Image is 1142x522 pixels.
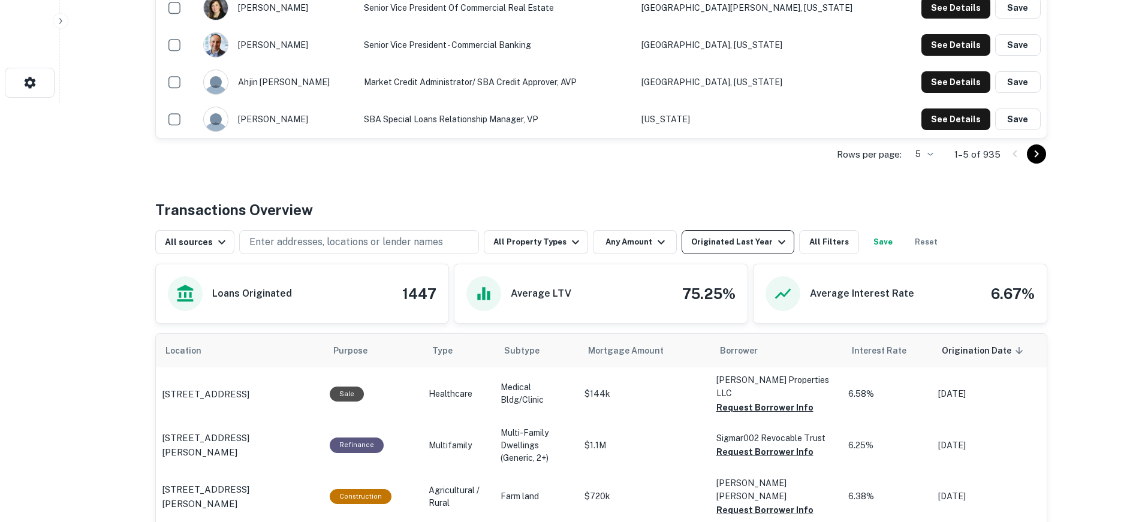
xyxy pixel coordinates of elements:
p: [PERSON_NAME] Properties LLC [716,373,836,400]
div: Originated Last Year [691,235,789,249]
span: Purpose [333,343,383,358]
button: Go to next page [1027,144,1046,164]
td: Market Credit Administrator/ SBA Credit Approver, AVP [358,64,635,101]
button: Request Borrower Info [716,445,813,459]
img: 9c8pery4andzj6ohjkjp54ma2 [204,70,228,94]
img: 1718755304697 [204,33,228,57]
span: Borrower [720,343,758,358]
p: $144k [584,388,704,400]
button: All Filters [799,230,859,254]
th: Mortgage Amount [578,334,710,367]
td: [GEOGRAPHIC_DATA], [US_STATE] [635,64,894,101]
button: See Details [921,108,990,130]
h4: 1447 [402,283,436,304]
div: [PERSON_NAME] [203,107,352,132]
span: Subtype [504,343,540,358]
button: Request Borrower Info [716,400,813,415]
div: All sources [165,235,229,249]
button: Any Amount [593,230,677,254]
p: Farm land [501,490,572,503]
p: [DATE] [938,388,1046,400]
div: ahjin [PERSON_NAME] [203,70,352,95]
p: Enter addresses, locations or lender names [249,235,443,249]
img: 9c8pery4andzj6ohjkjp54ma2 [204,107,228,131]
button: All Property Types [484,230,588,254]
span: Mortgage Amount [588,343,679,358]
th: Location [156,334,324,367]
p: 6.25% [848,439,926,452]
button: Save your search to get updates of matches that match your search criteria. [864,230,902,254]
div: [PERSON_NAME] [203,32,352,58]
button: See Details [921,34,990,56]
span: Location [165,343,217,358]
a: [STREET_ADDRESS] [162,387,318,402]
p: 6.38% [848,490,926,503]
p: [DATE] [938,490,1046,503]
p: $720k [584,490,704,503]
p: $1.1M [584,439,704,452]
button: See Details [921,71,990,93]
div: Sale [330,387,364,402]
p: Rows per page: [837,147,902,162]
th: Type [423,334,495,367]
a: [STREET_ADDRESS][PERSON_NAME] [162,482,318,511]
button: Save [995,71,1041,93]
th: Origination Date [932,334,1052,367]
button: Save [995,108,1041,130]
p: 6.58% [848,388,926,400]
td: [US_STATE] [635,101,894,138]
th: Borrower [710,334,842,367]
th: Interest Rate [842,334,932,367]
p: Multifamily [429,439,489,452]
p: Medical Bldg/Clinic [501,381,572,406]
th: Subtype [495,334,578,367]
div: 5 [906,146,935,163]
td: SBA Special Loans Relationship Manager, VP [358,101,635,138]
h6: Loans Originated [212,286,292,301]
p: Sigmar002 Revocable Trust [716,432,836,445]
p: Healthcare [429,388,489,400]
span: Type [432,343,453,358]
button: Request Borrower Info [716,503,813,517]
button: Enter addresses, locations or lender names [239,230,479,254]
p: 1–5 of 935 [954,147,1001,162]
h6: Average Interest Rate [810,286,914,301]
th: Purpose [324,334,423,367]
a: [STREET_ADDRESS][PERSON_NAME] [162,431,318,459]
button: All sources [155,230,234,254]
p: [PERSON_NAME] [PERSON_NAME] [716,476,836,503]
iframe: Chat Widget [1082,426,1142,484]
h4: Transactions Overview [155,199,313,221]
p: [STREET_ADDRESS] [162,387,249,402]
h4: 75.25% [682,283,736,304]
h6: Average LTV [511,286,571,301]
h4: 6.67% [991,283,1035,304]
div: This loan purpose was for construction [330,489,391,504]
td: [GEOGRAPHIC_DATA], [US_STATE] [635,26,894,64]
div: This loan purpose was for refinancing [330,437,384,452]
span: Origination Date [942,343,1027,358]
span: Interest Rate [852,343,922,358]
p: Multi-Family Dwellings (Generic, 2+) [501,427,572,464]
td: Senior Vice President - Commercial Banking [358,26,635,64]
button: Reset [907,230,945,254]
button: Save [995,34,1041,56]
p: [DATE] [938,439,1046,452]
button: Originated Last Year [682,230,794,254]
p: Agricultural / Rural [429,484,489,509]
